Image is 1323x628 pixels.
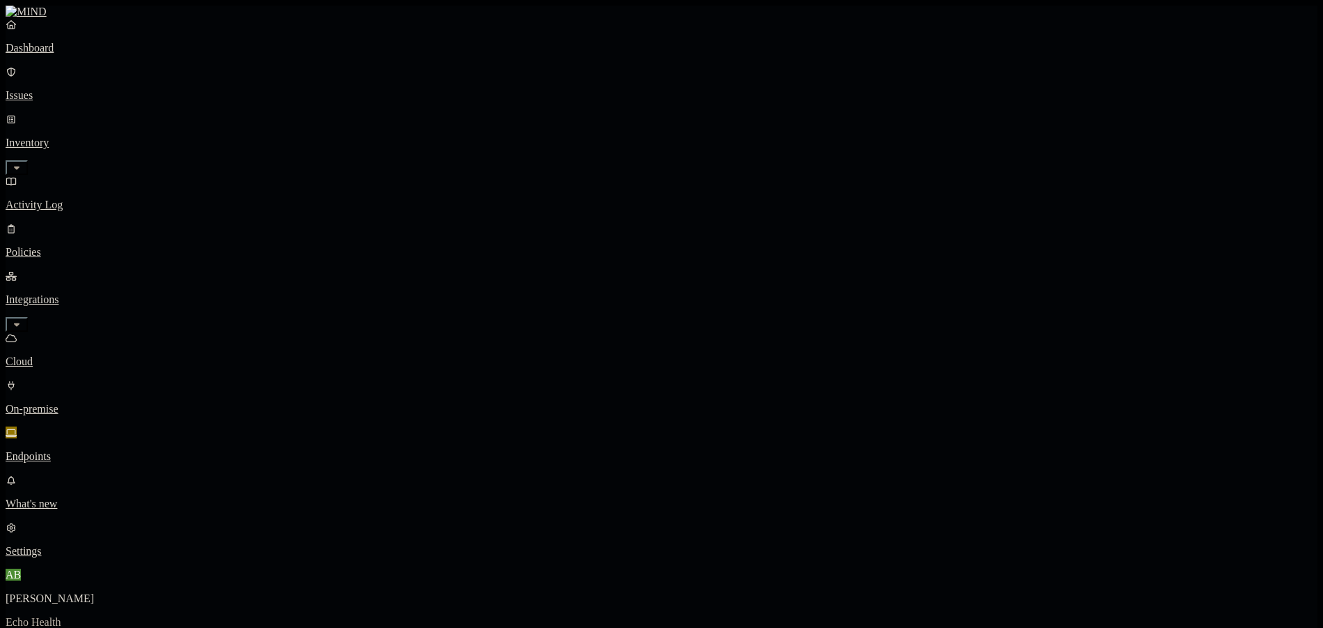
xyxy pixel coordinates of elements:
p: Policies [6,246,1317,259]
a: Issues [6,66,1317,102]
p: Cloud [6,355,1317,368]
p: Inventory [6,137,1317,149]
p: [PERSON_NAME] [6,592,1317,605]
a: Activity Log [6,175,1317,211]
a: Settings [6,521,1317,558]
a: MIND [6,6,1317,18]
p: Endpoints [6,450,1317,463]
a: Endpoints [6,427,1317,463]
img: MIND [6,6,47,18]
a: On-premise [6,379,1317,415]
p: Issues [6,89,1317,102]
p: What's new [6,498,1317,510]
p: Activity Log [6,199,1317,211]
span: AB [6,569,21,581]
a: Policies [6,222,1317,259]
a: Dashboard [6,18,1317,54]
a: Cloud [6,332,1317,368]
a: Integrations [6,270,1317,330]
p: Dashboard [6,42,1317,54]
p: On-premise [6,403,1317,415]
p: Integrations [6,293,1317,306]
p: Settings [6,545,1317,558]
a: Inventory [6,113,1317,173]
a: What's new [6,474,1317,510]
